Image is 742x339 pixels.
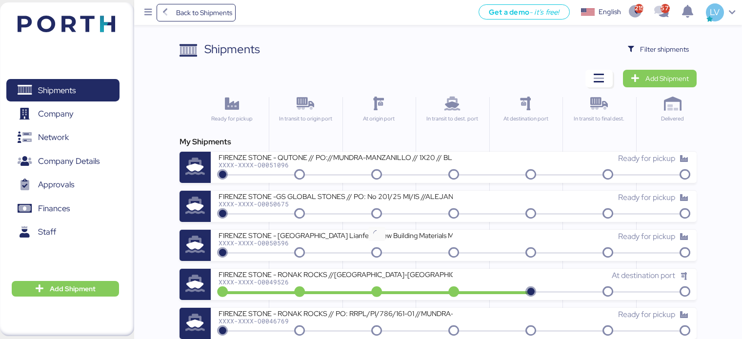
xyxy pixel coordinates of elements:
span: Company [38,107,74,121]
a: Add Shipment [623,70,697,87]
div: In transit to dest. port [420,115,484,123]
div: At origin port [347,115,411,123]
div: FIRENZE STONE - RONAK ROCKS // PO: RRPL/PI/786/161-01 //MUNDRA-MANZANILLO // 1X20 // BL: 10640013... [219,309,453,317]
div: FIRENZE STONE - QUTONE // PO://MUNDRA-MANZANILLO // 1X20 // BL: // LYFT [219,153,453,161]
div: XXXX-XXXX-O0050596 [219,239,453,246]
span: Ready for pickup [618,309,675,319]
button: Filter shipments [620,40,697,58]
span: Approvals [38,178,74,192]
a: Back to Shipments [157,4,236,21]
button: Menu [140,4,157,21]
a: Company Details [6,150,120,173]
span: Finances [38,201,70,216]
div: XXXX-XXXX-O0050675 [219,200,453,207]
div: Shipments [204,40,260,58]
div: XXXX-XXXX-O0049526 [219,279,453,285]
div: XXXX-XXXX-O0046769 [219,318,453,324]
span: Add Shipment [645,73,689,84]
span: Ready for pickup [618,231,675,241]
div: FIRENZE STONE - RONAK ROCKS //[GEOGRAPHIC_DATA]-[GEOGRAPHIC_DATA] // 1X20 // BL: 106500038054 // ... [219,270,453,278]
div: In transit to final dest. [567,115,631,123]
span: Staff [38,225,56,239]
span: Filter shipments [640,43,689,55]
div: FIRENZE STONE -GS GLOBAL STONES // PO: No 201/25 MI/IS //ALEJANDRIA-ALTAMIRA // 1X20 // BOOKING [219,192,453,200]
span: Ready for pickup [618,192,675,202]
span: Ready for pickup [618,153,675,163]
a: Approvals [6,174,120,196]
span: Company Details [38,154,100,168]
button: Add Shipment [12,281,119,297]
div: Delivered [641,115,705,123]
span: Add Shipment [50,283,96,295]
div: My Shipments [180,136,696,148]
a: Staff [6,221,120,243]
div: XXXX-XXXX-O0051096 [219,161,453,168]
span: Back to Shipments [176,7,232,19]
div: English [599,7,621,17]
a: Finances [6,198,120,220]
div: FIRENZE STONE - [GEOGRAPHIC_DATA] Lianfeng New Building Materials Machinery// PO: 10725.01 // QIN... [219,231,453,239]
a: Shipments [6,79,120,101]
span: LV [710,6,720,19]
a: Company [6,103,120,125]
a: Network [6,126,120,149]
div: In transit to origin port [273,115,338,123]
div: At destination port [494,115,558,123]
div: Ready for pickup [199,115,264,123]
span: Network [38,130,69,144]
span: At destination port [612,270,675,280]
span: Shipments [38,83,76,98]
